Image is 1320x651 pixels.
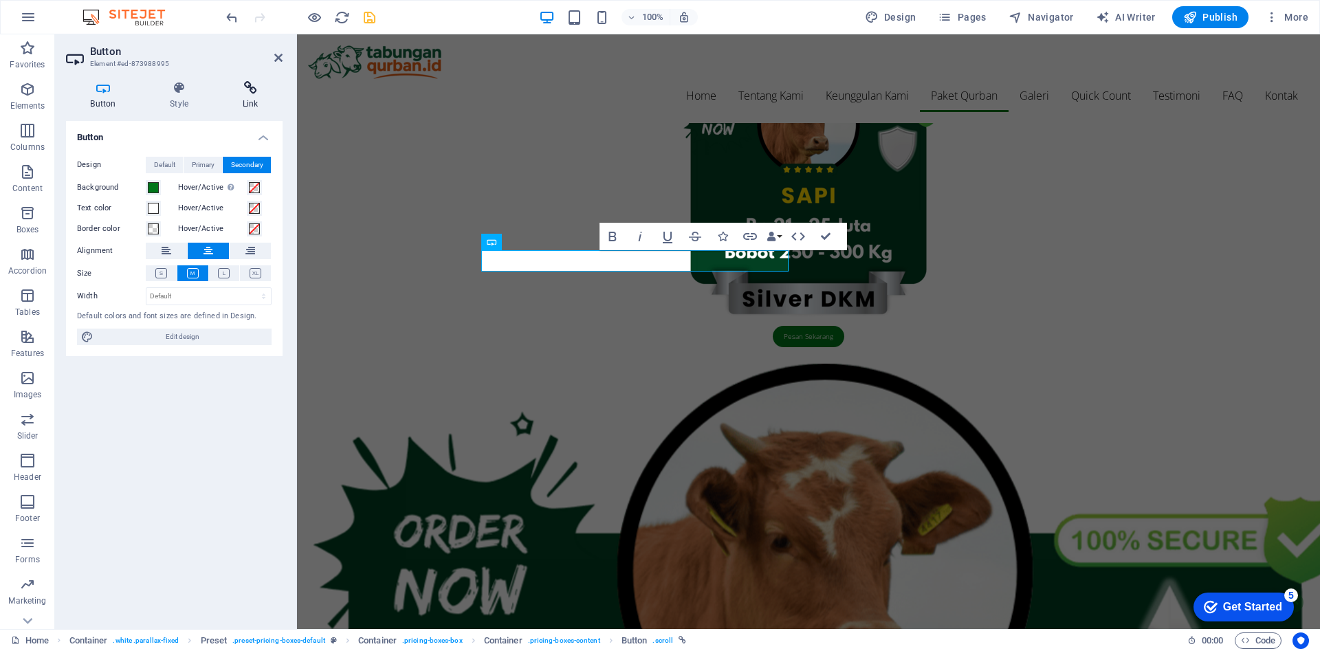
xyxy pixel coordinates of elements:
[113,632,179,649] span: . white .parallax-fixed
[678,11,690,23] i: On resize automatically adjust zoom level to fit chosen device.
[1202,632,1223,649] span: 00 00
[16,224,39,235] p: Boxes
[146,157,183,173] button: Default
[361,9,377,25] button: save
[402,632,463,649] span: . pricing-boxes-box
[1172,6,1248,28] button: Publish
[15,307,40,318] p: Tables
[1009,10,1074,24] span: Navigator
[178,179,247,196] label: Hover/Active
[77,221,146,237] label: Border color
[362,10,377,25] i: Save (Ctrl+S)
[10,59,45,70] p: Favorites
[938,10,986,24] span: Pages
[599,223,626,250] button: Bold (Ctrl+B)
[1183,10,1237,24] span: Publish
[1292,632,1309,649] button: Usercentrics
[621,632,648,649] span: Click to select. Double-click to edit
[1090,6,1161,28] button: AI Writer
[1259,6,1314,28] button: More
[642,9,664,25] h6: 100%
[859,6,922,28] div: Design (Ctrl+Alt+Y)
[737,223,763,250] button: Link
[184,157,222,173] button: Primary
[1211,635,1213,646] span: :
[201,632,228,649] span: Click to select. Double-click to edit
[621,9,670,25] button: 100%
[709,223,736,250] button: Icons
[77,200,146,217] label: Text color
[77,311,272,322] div: Default colors and font sizes are defined in Design.
[528,632,600,649] span: . pricing-boxes-content
[224,10,240,25] i: Undo: Change link (Ctrl+Z)
[146,81,219,110] h4: Style
[90,45,283,58] h2: Button
[232,632,325,649] span: . preset-pricing-boxes-default
[79,9,182,25] img: Editor Logo
[77,329,272,345] button: Edit design
[1003,6,1079,28] button: Navigator
[1265,10,1308,24] span: More
[654,223,681,250] button: Underline (Ctrl+U)
[1241,632,1275,649] span: Code
[90,58,255,70] h3: Element #ed-873988995
[77,292,146,300] label: Width
[218,81,283,110] h4: Link
[192,157,214,173] span: Primary
[66,81,146,110] h4: Button
[334,10,350,25] i: Reload page
[77,265,146,282] label: Size
[1187,632,1224,649] h6: Session time
[77,179,146,196] label: Background
[77,243,146,259] label: Alignment
[154,157,175,173] span: Default
[682,223,708,250] button: Strikethrough
[77,157,146,173] label: Design
[859,6,922,28] button: Design
[231,157,263,173] span: Secondary
[8,265,47,276] p: Accordion
[102,3,115,16] div: 5
[785,223,811,250] button: HTML
[764,223,784,250] button: Data Bindings
[932,6,991,28] button: Pages
[178,221,247,237] label: Hover/Active
[15,554,40,565] p: Forms
[11,348,44,359] p: Features
[17,430,38,441] p: Slider
[333,9,350,25] button: reload
[66,121,283,146] h4: Button
[11,7,111,36] div: Get Started 5 items remaining, 0% complete
[652,632,673,649] span: . scroll
[484,632,522,649] span: Click to select. Double-click to edit
[865,10,916,24] span: Design
[14,389,42,400] p: Images
[358,632,397,649] span: Click to select. Double-click to edit
[1096,10,1156,24] span: AI Writer
[813,223,839,250] button: Confirm (Ctrl+⏎)
[14,472,41,483] p: Header
[223,9,240,25] button: undo
[98,329,267,345] span: Edit design
[69,632,108,649] span: Click to select. Double-click to edit
[10,100,45,111] p: Elements
[12,183,43,194] p: Content
[178,200,247,217] label: Hover/Active
[15,513,40,524] p: Footer
[69,632,687,649] nav: breadcrumb
[41,15,100,27] div: Get Started
[8,595,46,606] p: Marketing
[10,142,45,153] p: Columns
[223,157,271,173] button: Secondary
[679,637,686,644] i: This element is linked
[627,223,653,250] button: Italic (Ctrl+I)
[331,637,337,644] i: This element is a customizable preset
[1235,632,1281,649] button: Code
[11,632,49,649] a: Click to cancel selection. Double-click to open Pages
